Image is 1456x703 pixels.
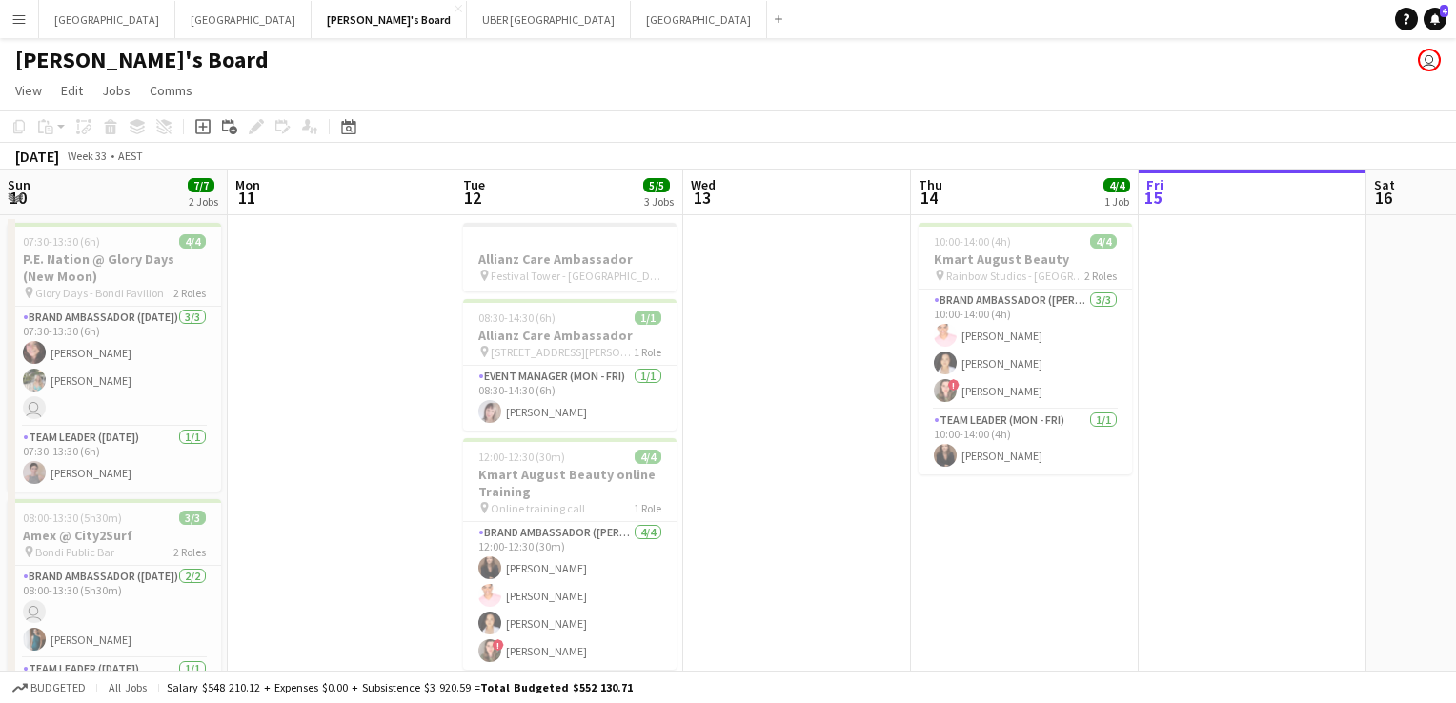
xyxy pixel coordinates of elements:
span: 14 [916,187,942,209]
span: Total Budgeted $552 130.71 [480,680,633,694]
div: 3 Jobs [644,194,674,209]
span: ! [948,379,960,391]
span: View [15,82,42,99]
span: 16 [1371,187,1395,209]
span: Edit [61,82,83,99]
h3: Kmart August Beauty [919,251,1132,268]
span: 10 [5,187,30,209]
span: 12:00-12:30 (30m) [478,450,565,464]
app-card-role: Brand Ambassador ([DATE])2/208:00-13:30 (5h30m) [PERSON_NAME] [8,566,221,658]
span: Online training call [491,501,585,515]
span: 08:30-14:30 (6h) [478,311,556,325]
span: 4 [1440,5,1448,17]
h3: P.E. Nation @ Glory Days (New Moon) [8,251,221,285]
span: 2 Roles [1084,269,1117,283]
button: [PERSON_NAME]'s Board [312,1,467,38]
span: 12 [460,187,485,209]
app-card-role: Brand Ambassador ([DATE])3/307:30-13:30 (6h)[PERSON_NAME][PERSON_NAME] [8,307,221,427]
div: 1 Job [1104,194,1129,209]
app-job-card: 10:00-14:00 (4h)4/4Kmart August Beauty Rainbow Studios - [GEOGRAPHIC_DATA]2 RolesBrand Ambassador... [919,223,1132,474]
app-job-card: Allianz Care Ambassador Festival Tower - [GEOGRAPHIC_DATA] [463,223,677,291]
span: Budgeted [30,681,86,694]
div: [DATE] [15,147,59,166]
span: 2 Roles [173,545,206,559]
app-card-role: Brand Ambassador ([PERSON_NAME])4/412:00-12:30 (30m)[PERSON_NAME][PERSON_NAME][PERSON_NAME]![PERS... [463,522,677,670]
app-job-card: 07:30-13:30 (6h)4/4P.E. Nation @ Glory Days (New Moon) Glory Days - Bondi Pavilion2 RolesBrand Am... [8,223,221,492]
span: Bondi Public Bar [35,545,114,559]
div: Salary $548 210.12 + Expenses $0.00 + Subsistence $3 920.59 = [167,680,633,694]
span: Festival Tower - [GEOGRAPHIC_DATA] [491,269,661,283]
h3: Amex @ City2Surf [8,527,221,544]
span: 4/4 [179,234,206,249]
div: 2 Jobs [189,194,218,209]
app-card-role: Event Manager (Mon - Fri)1/108:30-14:30 (6h)[PERSON_NAME] [463,366,677,431]
app-card-role: Brand Ambassador ([PERSON_NAME])3/310:00-14:00 (4h)[PERSON_NAME][PERSON_NAME]![PERSON_NAME] [919,290,1132,410]
span: 15 [1143,187,1163,209]
a: Edit [53,78,91,103]
span: 13 [688,187,716,209]
button: [GEOGRAPHIC_DATA] [175,1,312,38]
span: Week 33 [63,149,111,163]
span: 3/3 [179,511,206,525]
button: Budgeted [10,677,89,698]
span: Sun [8,176,30,193]
span: 1/1 [635,311,661,325]
a: View [8,78,50,103]
h3: Allianz Care Ambassador [463,251,677,268]
span: 1 Role [634,345,661,359]
app-user-avatar: Tennille Moore [1418,49,1441,71]
span: Fri [1146,176,1163,193]
span: Jobs [102,82,131,99]
button: [GEOGRAPHIC_DATA] [631,1,767,38]
app-card-role: Team Leader ([DATE])1/107:30-13:30 (6h)[PERSON_NAME] [8,427,221,492]
h1: [PERSON_NAME]'s Board [15,46,269,74]
span: 4/4 [1103,178,1130,192]
span: 1 Role [634,501,661,515]
h3: Allianz Care Ambassador [463,327,677,344]
span: 7/7 [188,178,214,192]
span: Rainbow Studios - [GEOGRAPHIC_DATA] [946,269,1084,283]
a: Comms [142,78,200,103]
span: Glory Days - Bondi Pavilion [35,286,164,300]
span: ! [493,639,504,651]
span: Tue [463,176,485,193]
span: 2 Roles [173,286,206,300]
a: Jobs [94,78,138,103]
span: Sat [1374,176,1395,193]
span: 10:00-14:00 (4h) [934,234,1011,249]
app-card-role: Team Leader (Mon - Fri)1/110:00-14:00 (4h)[PERSON_NAME] [919,410,1132,474]
app-job-card: 08:30-14:30 (6h)1/1Allianz Care Ambassador [STREET_ADDRESS][PERSON_NAME]1 RoleEvent Manager (Mon ... [463,299,677,431]
span: Thu [919,176,942,193]
span: [STREET_ADDRESS][PERSON_NAME] [491,345,634,359]
button: UBER [GEOGRAPHIC_DATA] [467,1,631,38]
span: Mon [235,176,260,193]
app-job-card: 12:00-12:30 (30m)4/4Kmart August Beauty online Training Online training call1 RoleBrand Ambassado... [463,438,677,670]
span: 5/5 [643,178,670,192]
a: 4 [1424,8,1446,30]
span: All jobs [105,680,151,694]
span: 07:30-13:30 (6h) [23,234,100,249]
span: 4/4 [635,450,661,464]
span: 08:00-13:30 (5h30m) [23,511,122,525]
h3: Kmart August Beauty online Training [463,466,677,500]
span: Wed [691,176,716,193]
span: 11 [233,187,260,209]
button: [GEOGRAPHIC_DATA] [39,1,175,38]
span: 4/4 [1090,234,1117,249]
span: Comms [150,82,192,99]
div: AEST [118,149,143,163]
